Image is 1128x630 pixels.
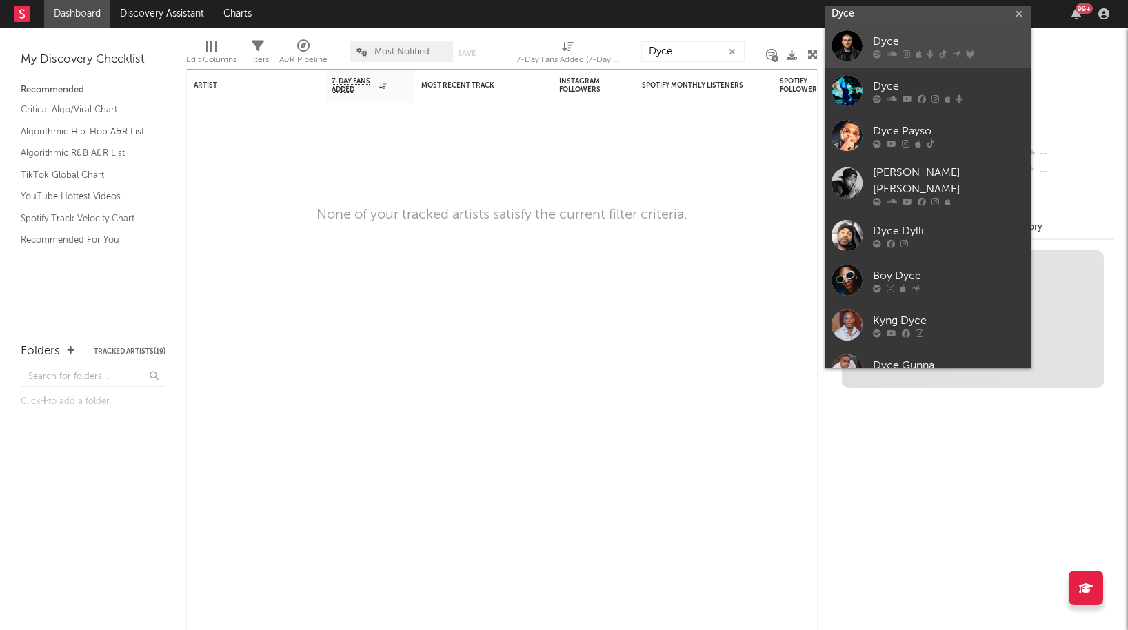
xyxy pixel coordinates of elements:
[247,34,269,74] div: Filters
[1076,3,1093,14] div: 99 +
[873,123,1025,139] div: Dyce Payso
[516,34,620,74] div: 7-Day Fans Added (7-Day Fans Added)
[21,124,152,139] a: Algorithmic Hip-Hop A&R List
[873,267,1025,284] div: Boy Dyce
[559,77,607,94] div: Instagram Followers
[458,50,476,57] button: Save
[374,48,430,57] span: Most Notified
[21,394,165,410] div: Click to add a folder.
[825,347,1031,392] a: Dyce Gunna
[780,77,828,94] div: Spotify Followers
[21,367,165,387] input: Search for folders...
[873,165,1025,198] div: [PERSON_NAME] [PERSON_NAME]
[825,213,1031,258] a: Dyce Dylli
[186,52,236,68] div: Edit Columns
[21,189,152,204] a: YouTube Hottest Videos
[825,6,1031,23] input: Search for artists
[1071,8,1081,19] button: 99+
[21,232,152,247] a: Recommended For You
[21,52,165,68] div: My Discovery Checklist
[332,77,376,94] span: 7-Day Fans Added
[1023,145,1114,163] div: --
[873,312,1025,329] div: Kyng Dyce
[21,82,165,99] div: Recommended
[21,102,152,117] a: Critical Algo/Viral Chart
[516,52,620,68] div: 7-Day Fans Added (7-Day Fans Added)
[247,52,269,68] div: Filters
[825,23,1031,68] a: Dyce
[186,34,236,74] div: Edit Columns
[21,167,152,183] a: TikTok Global Chart
[873,33,1025,50] div: Dyce
[873,78,1025,94] div: Dyce
[421,81,525,90] div: Most Recent Track
[279,52,328,68] div: A&R Pipeline
[641,41,745,62] input: Search...
[1023,163,1114,181] div: --
[873,357,1025,374] div: Dyce Gunna
[825,303,1031,347] a: Kyng Dyce
[279,34,328,74] div: A&R Pipeline
[825,68,1031,113] a: Dyce
[825,113,1031,158] a: Dyce Payso
[21,211,152,226] a: Spotify Track Velocity Chart
[316,207,687,223] div: None of your tracked artists satisfy the current filter criteria.
[194,81,297,90] div: Artist
[825,258,1031,303] a: Boy Dyce
[825,158,1031,213] a: [PERSON_NAME] [PERSON_NAME]
[94,348,165,355] button: Tracked Artists(19)
[21,343,60,360] div: Folders
[873,223,1025,239] div: Dyce Dylli
[642,81,745,90] div: Spotify Monthly Listeners
[21,145,152,161] a: Algorithmic R&B A&R List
